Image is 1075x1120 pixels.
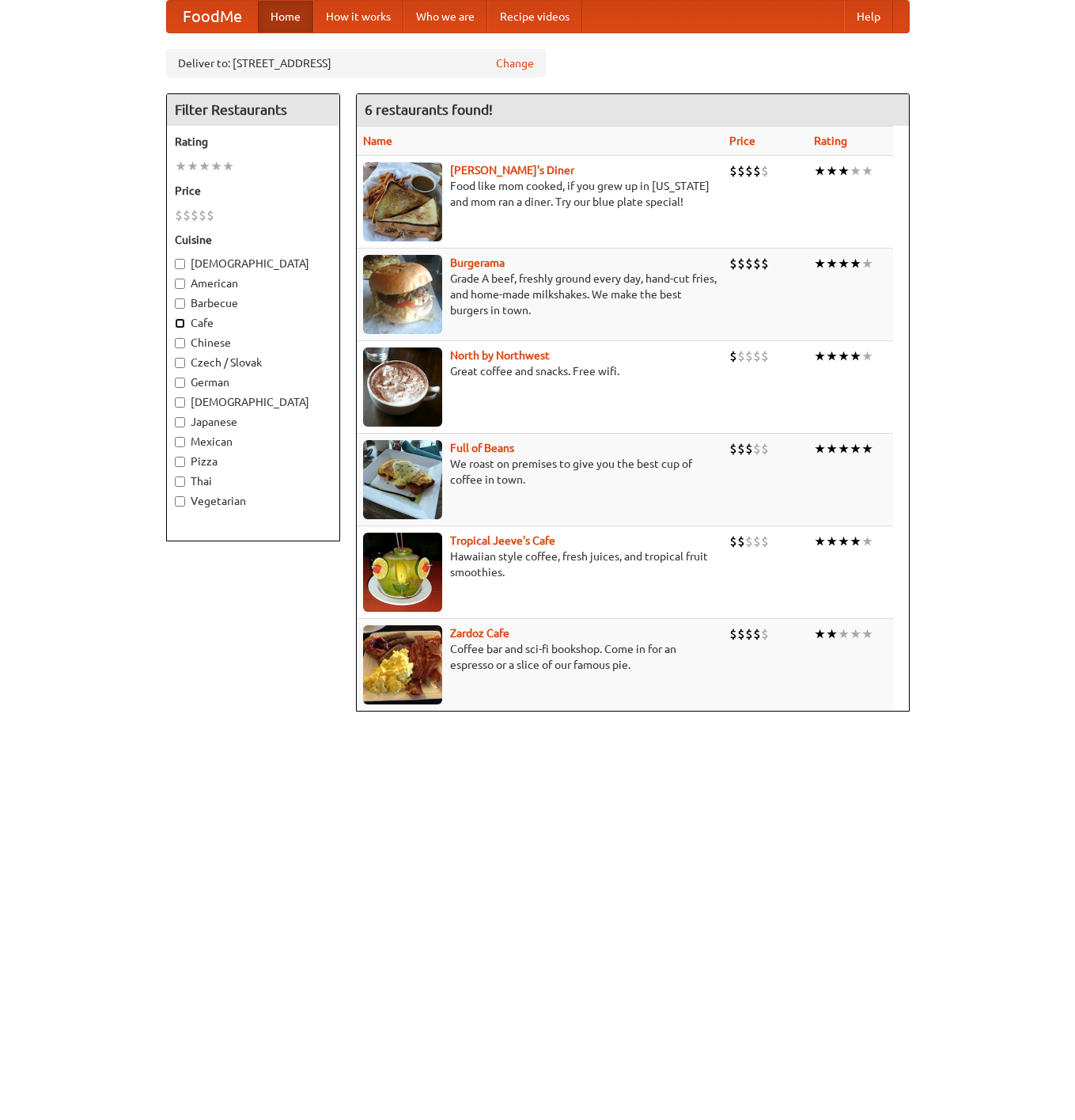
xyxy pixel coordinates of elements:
[814,347,826,365] li: ★
[175,476,185,487] input: Thai
[838,347,850,365] li: ★
[363,347,442,427] img: north.jpg
[850,440,861,457] li: ★
[450,442,514,454] b: Full of Beans
[363,255,442,334] img: burgerama.jpg
[175,414,331,430] label: Japanese
[761,440,769,457] li: $
[861,347,873,365] li: ★
[363,549,717,580] p: Hawaiian style coffee, fresh juices, and tropical fruit smoothies.
[753,347,761,365] li: $
[450,627,509,640] a: Zardoz Cafe
[850,255,861,272] li: ★
[175,315,331,331] label: Cafe
[175,295,331,311] label: Barbecue
[753,162,761,180] li: $
[838,625,850,643] li: ★
[363,178,717,210] p: Food like mom cooked, if you grew up in [US_STATE] and mom ran a diner. Try our blue plate special!
[761,625,769,643] li: $
[826,625,838,643] li: ★
[199,158,210,175] li: ★
[814,625,826,643] li: ★
[175,259,185,269] input: [DEMOGRAPHIC_DATA]
[175,355,331,370] label: Czech / Slovak
[206,207,214,224] li: $
[363,641,717,673] p: Coffee bar and sci-fi bookshop. Come in for an espresso or a slice of our famous pie.
[175,434,331,450] label: Mexican
[175,454,331,469] label: Pizza
[737,255,745,272] li: $
[175,358,185,368] input: Czech / Slovak
[814,135,847,147] a: Rating
[737,440,745,457] li: $
[745,625,753,643] li: $
[745,162,753,180] li: $
[861,440,873,457] li: ★
[175,232,331,248] h5: Cuisine
[761,255,769,272] li: $
[363,271,717,318] p: Grade A beef, freshly ground every day, hand-cut fries, and home-made milkshakes. We make the bes...
[826,533,838,550] li: ★
[737,162,745,180] li: $
[175,256,331,271] label: [DEMOGRAPHIC_DATA]
[496,55,534,71] a: Change
[175,275,331,291] label: American
[729,347,737,365] li: $
[175,473,331,489] label: Thai
[166,49,546,78] div: Deliver to: [STREET_ADDRESS]
[753,255,761,272] li: $
[187,158,199,175] li: ★
[745,347,753,365] li: $
[826,347,838,365] li: ★
[745,440,753,457] li: $
[191,207,199,224] li: $
[363,162,442,241] img: sallys.jpg
[753,625,761,643] li: $
[814,440,826,457] li: ★
[761,162,769,180] li: $
[175,338,185,348] input: Chinese
[761,533,769,550] li: $
[861,533,873,550] li: ★
[175,279,185,289] input: American
[844,1,893,32] a: Help
[222,158,234,175] li: ★
[814,533,826,550] li: ★
[403,1,487,32] a: Who we are
[861,162,873,180] li: ★
[175,417,185,427] input: Japanese
[199,207,206,224] li: $
[826,162,838,180] li: ★
[175,298,185,309] input: Barbecue
[814,162,826,180] li: ★
[167,94,339,126] h4: Filter Restaurants
[729,625,737,643] li: $
[363,456,717,488] p: We roast on premises to give you the best cup of coffee in town.
[753,440,761,457] li: $
[861,255,873,272] li: ★
[838,533,850,550] li: ★
[850,162,861,180] li: ★
[850,625,861,643] li: ★
[450,349,550,362] b: North by Northwest
[487,1,582,32] a: Recipe videos
[761,347,769,365] li: $
[753,533,761,550] li: $
[729,440,737,457] li: $
[745,255,753,272] li: $
[450,534,555,547] a: Tropical Jeeve's Cafe
[175,318,185,328] input: Cafe
[737,347,745,365] li: $
[838,162,850,180] li: ★
[365,102,493,117] ng-pluralize: 6 restaurants found!
[363,440,442,519] img: beans.jpg
[729,162,737,180] li: $
[363,625,442,704] img: zardoz.jpg
[175,158,187,175] li: ★
[729,533,737,550] li: $
[175,437,185,447] input: Mexican
[210,158,222,175] li: ★
[450,164,574,177] b: [PERSON_NAME]'s Diner
[175,183,331,199] h5: Price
